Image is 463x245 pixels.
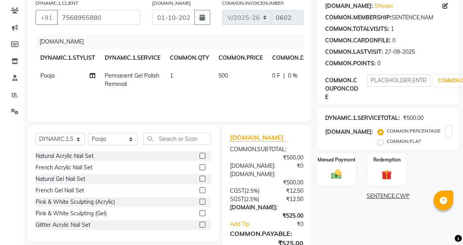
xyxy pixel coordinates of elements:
div: Natural Acrylic Nail Set [36,152,94,160]
div: COMMON.LASTVISIT: [325,48,383,56]
span: 1 [170,72,173,79]
div: COMMON.TOTALVISITS: [325,25,389,33]
span: Permanent Gel Polish Removal [105,72,159,87]
div: French Acrylic Nail Set [36,163,92,172]
div: SENTENCE.NAM [325,13,451,22]
th: DYNAMIC.1.SERVICE [100,49,165,67]
label: COMMON.FLAT [387,138,421,145]
div: [DOMAIN_NAME] [36,34,309,49]
div: [DOMAIN_NAME]: [325,128,373,136]
label: Manual Payment [318,156,356,163]
div: COMMON.COUPONCODE [325,76,367,101]
div: COMMON.PAYABLE: [224,229,309,238]
a: Shivani [375,2,393,10]
div: COMMON.SUBTOTAL: [224,145,309,154]
a: Add Tip [224,220,274,228]
div: Pink & White Sculpting (Gel) [36,209,107,218]
div: ₹12.50 [267,195,309,203]
span: 0 % [288,72,297,80]
div: [DOMAIN_NAME]: [224,203,309,212]
div: [DOMAIN_NAME]: [325,2,373,10]
button: +91 [36,10,58,25]
input: Search or Scan [143,133,211,145]
div: COMMON.MEMBERSHIP: [325,13,391,22]
span: CGST [230,187,245,194]
div: COMMON.CARDONFILE: [325,36,391,45]
span: 2.5% [246,196,258,202]
input: PLACEHOLDER.ENTEROFFERCODE [367,74,430,87]
th: COMMON.DISC [267,49,318,67]
th: COMMON.PRICE [214,49,267,67]
div: 1 [391,25,394,33]
img: _gift.svg [378,168,395,181]
div: ₹500.00 [224,179,309,187]
span: [DOMAIN_NAME] [230,133,287,142]
span: Pooja [40,72,55,79]
div: French Gel Nail Set [36,186,84,195]
div: 27-09-2025 [385,48,415,56]
span: 0 F [272,72,280,80]
div: ₹500.00 [224,154,309,162]
div: 0 [377,59,380,68]
div: Pink & White Sculpting (Acrylic) [36,198,115,206]
span: 500 [218,72,228,79]
div: ₹500.00 [403,114,423,122]
div: ₹12.50 [267,187,309,195]
div: [DOMAIN_NAME]: [224,170,309,179]
div: ₹0 [281,162,309,170]
div: 0 [392,36,395,45]
span: 2.5% [246,188,258,194]
th: DYNAMIC.1.STYLIST [36,49,100,67]
label: COMMON.PERCENTAGE [387,127,440,135]
span: SGST [230,196,244,203]
div: ( ) [224,187,267,195]
div: COMMON.POINTS: [325,59,376,68]
label: Redemption [373,156,400,163]
div: ₹525.00 [224,212,309,220]
input: PLACEHOLDER.SBNMEC [57,10,140,25]
div: ₹0 [274,220,309,228]
div: Glitter Acrylic Nail Set [36,221,90,229]
div: ( ) [224,195,267,203]
span: | [283,72,285,80]
div: DYNAMIC.1.SERVICETOTAL: [325,114,400,122]
div: Natural Gel Nail Set [36,175,85,183]
a: SENTENCE.CWP [319,192,457,200]
div: [DOMAIN_NAME]: [224,162,281,170]
img: _cash.svg [328,168,345,180]
th: COMMON.QTY [165,49,214,67]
